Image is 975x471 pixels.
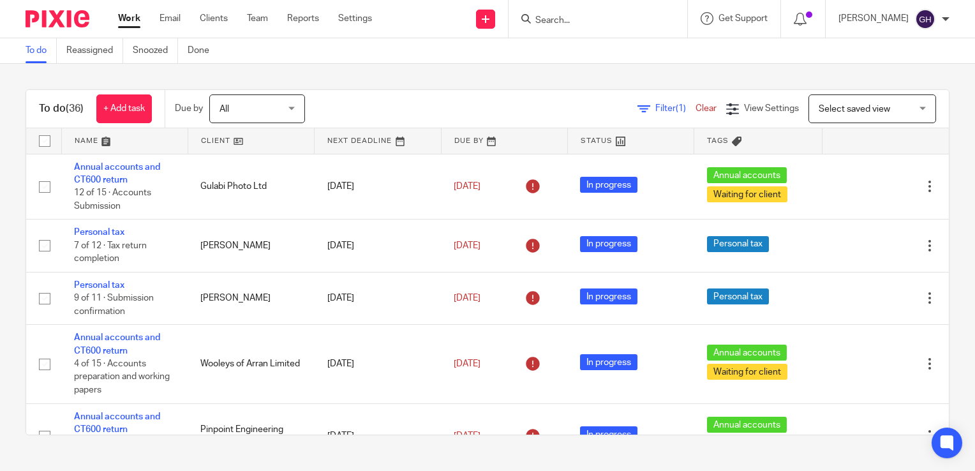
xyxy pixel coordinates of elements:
[315,325,441,403] td: [DATE]
[74,163,160,184] a: Annual accounts and CT600 return
[74,412,160,434] a: Annual accounts and CT600 return
[74,228,124,237] a: Personal tax
[175,102,203,115] p: Due by
[744,104,799,113] span: View Settings
[580,177,637,193] span: In progress
[707,236,769,252] span: Personal tax
[315,220,441,272] td: [DATE]
[655,104,696,113] span: Filter
[66,38,123,63] a: Reassigned
[707,137,729,144] span: Tags
[188,154,314,220] td: Gulabi Photo Ltd
[26,38,57,63] a: To do
[534,15,649,27] input: Search
[247,12,268,25] a: Team
[74,359,170,394] span: 4 of 15 · Accounts preparation and working papers
[696,104,717,113] a: Clear
[188,38,219,63] a: Done
[454,294,480,303] span: [DATE]
[188,403,314,469] td: Pinpoint Engineering Limited
[454,359,480,368] span: [DATE]
[580,354,637,370] span: In progress
[315,272,441,324] td: [DATE]
[718,14,768,23] span: Get Support
[580,426,637,442] span: In progress
[454,241,480,250] span: [DATE]
[96,94,152,123] a: + Add task
[287,12,319,25] a: Reports
[39,102,84,116] h1: To do
[707,417,787,433] span: Annual accounts
[133,38,178,63] a: Snoozed
[188,325,314,403] td: Wooleys of Arran Limited
[74,241,147,264] span: 7 of 12 · Tax return completion
[580,236,637,252] span: In progress
[915,9,935,29] img: svg%3E
[838,12,909,25] p: [PERSON_NAME]
[160,12,181,25] a: Email
[707,345,787,361] span: Annual accounts
[454,182,480,191] span: [DATE]
[200,12,228,25] a: Clients
[66,103,84,114] span: (36)
[338,12,372,25] a: Settings
[188,220,314,272] td: [PERSON_NAME]
[74,294,154,316] span: 9 of 11 · Submission confirmation
[26,10,89,27] img: Pixie
[315,154,441,220] td: [DATE]
[74,281,124,290] a: Personal tax
[315,403,441,469] td: [DATE]
[188,272,314,324] td: [PERSON_NAME]
[220,105,229,114] span: All
[707,167,787,183] span: Annual accounts
[454,431,480,440] span: [DATE]
[676,104,686,113] span: (1)
[707,364,787,380] span: Waiting for client
[707,288,769,304] span: Personal tax
[74,333,160,355] a: Annual accounts and CT600 return
[707,186,787,202] span: Waiting for client
[74,188,151,211] span: 12 of 15 · Accounts Submission
[819,105,890,114] span: Select saved view
[118,12,140,25] a: Work
[580,288,637,304] span: In progress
